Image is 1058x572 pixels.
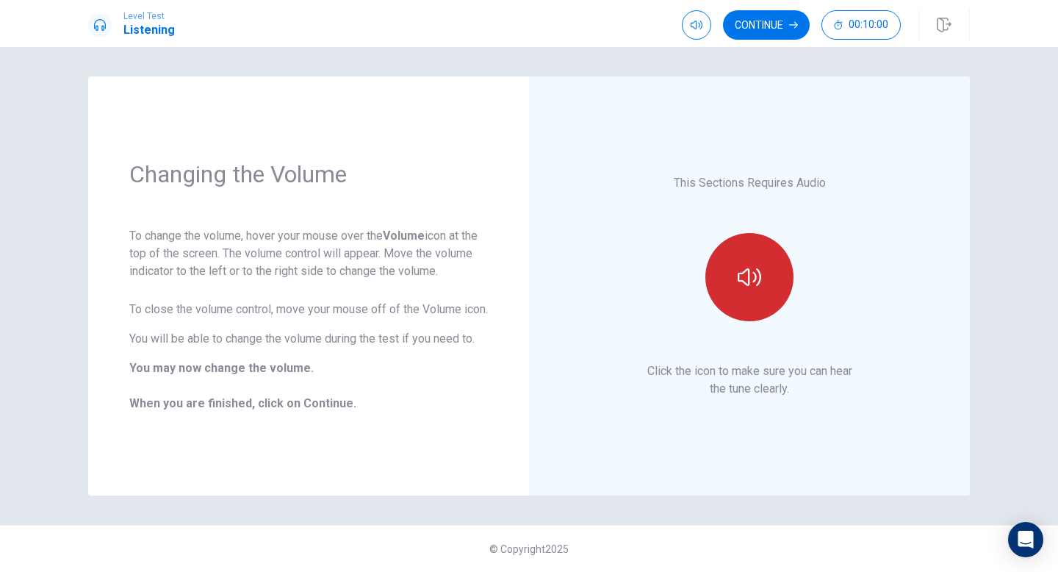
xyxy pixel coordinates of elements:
span: Level Test [123,11,175,21]
p: This Sections Requires Audio [674,174,826,192]
span: © Copyright 2025 [489,543,569,555]
span: 00:10:00 [849,19,888,31]
b: You may now change the volume. When you are finished, click on Continue. [129,361,356,410]
div: Open Intercom Messenger [1008,522,1043,557]
p: You will be able to change the volume during the test if you need to. [129,330,488,348]
p: To change the volume, hover your mouse over the icon at the top of the screen. The volume control... [129,227,488,280]
button: Continue [723,10,810,40]
strong: Volume [383,229,425,243]
h1: Listening [123,21,175,39]
p: To close the volume control, move your mouse off of the Volume icon. [129,301,488,318]
p: Click the icon to make sure you can hear the tune clearly. [647,362,852,398]
h1: Changing the Volume [129,160,488,189]
button: 00:10:00 [821,10,901,40]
